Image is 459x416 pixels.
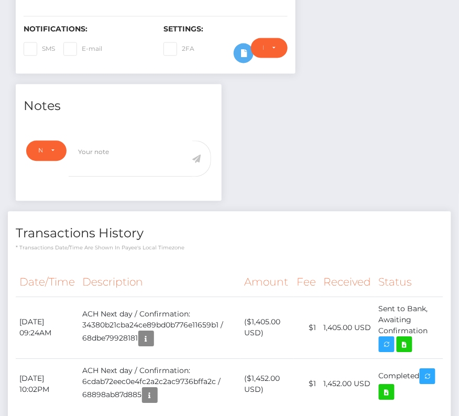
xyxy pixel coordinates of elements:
td: $1 [293,359,320,410]
th: Amount [241,268,293,297]
label: E-mail [63,42,102,56]
td: ($1,405.00 USD) [241,297,293,359]
label: 2FA [163,42,194,56]
td: Completed [375,359,443,410]
button: Do not require [251,38,288,58]
label: SMS [24,42,55,56]
td: [DATE] 10:02PM [16,359,79,410]
div: Note Type [38,147,42,155]
th: Date/Time [16,268,79,297]
h6: Notifications: [24,25,148,34]
td: $1 [293,297,320,359]
th: Received [320,268,375,297]
h6: Settings: [163,25,288,34]
th: Description [79,268,241,297]
td: 1,405.00 USD [320,297,375,359]
td: ACH Next day / Confirmation: 34380b21cba24ce89bd0b776e11659b1 / 68dbe79928181 [79,297,241,359]
td: 1,452.00 USD [320,359,375,410]
th: Fee [293,268,320,297]
td: ($1,452.00 USD) [241,359,293,410]
h4: Notes [24,97,214,116]
h4: Transactions History [16,225,443,243]
th: Status [375,268,443,297]
button: Note Type [26,141,67,161]
td: [DATE] 09:24AM [16,297,79,359]
td: ACH Next day / Confirmation: 6cdab72eec0e4fc2a2c2ac9736bffa2c / 68898ab87d885 [79,359,241,410]
td: Sent to Bank, Awaiting Confirmation [375,297,443,359]
p: * Transactions date/time are shown in payee's local timezone [16,244,443,252]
